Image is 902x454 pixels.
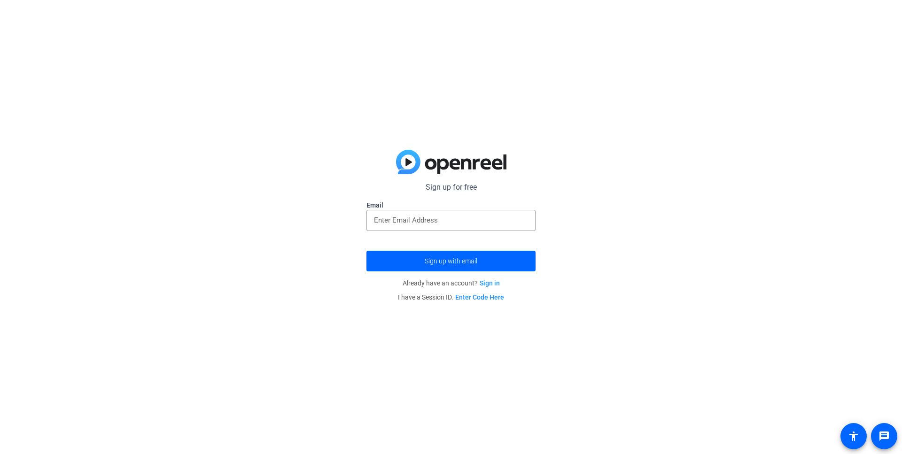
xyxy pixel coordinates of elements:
mat-icon: message [879,431,890,442]
mat-icon: accessibility [848,431,859,442]
label: Email [366,200,536,210]
button: Sign up with email [366,251,536,271]
img: blue-gradient.svg [396,150,506,174]
a: Sign in [480,279,500,287]
input: Enter Email Address [374,215,528,226]
p: Sign up for free [366,182,536,193]
span: I have a Session ID. [398,293,504,301]
a: Enter Code Here [455,293,504,301]
span: Already have an account? [403,279,500,287]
